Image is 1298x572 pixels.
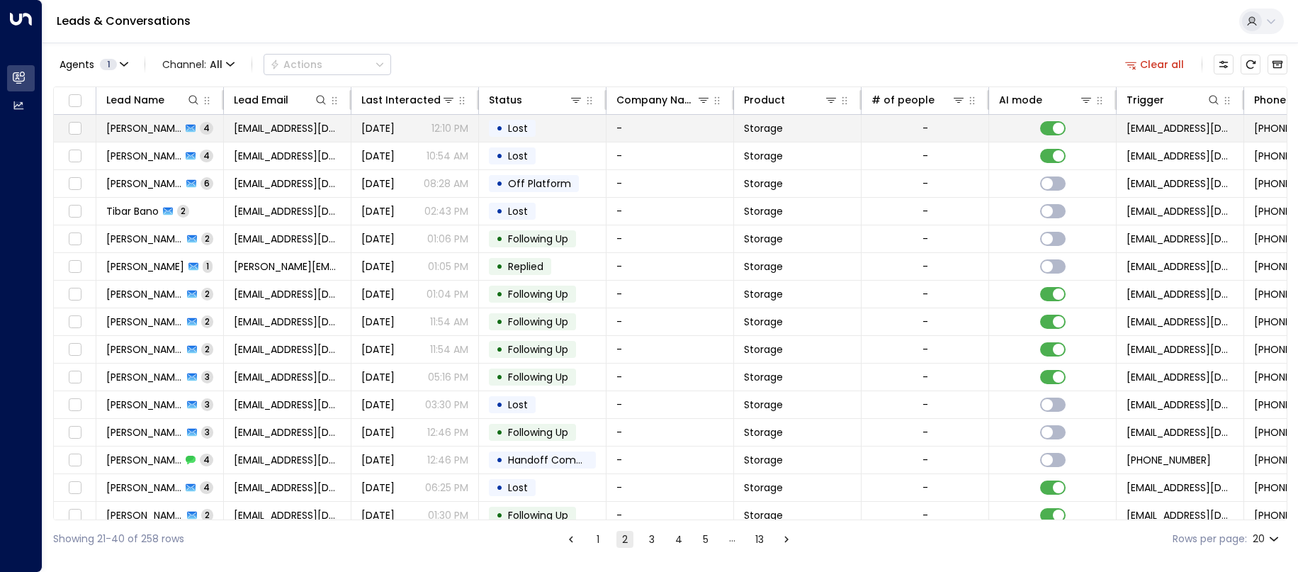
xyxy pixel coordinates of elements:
[744,232,783,246] span: Storage
[427,425,468,439] p: 12:46 PM
[431,121,468,135] p: 12:10 PM
[508,149,528,163] span: Lost
[606,336,734,363] td: -
[1127,508,1234,522] span: leads@space-station.co.uk
[508,232,568,246] span: Following Up
[496,227,503,251] div: •
[606,308,734,335] td: -
[496,365,503,389] div: •
[606,281,734,308] td: -
[428,370,468,384] p: 05:16 PM
[106,342,183,357] span: Jordan Wright
[496,144,503,168] div: •
[1214,55,1234,74] button: Customize
[106,508,183,522] span: Lee Hewitt
[496,199,503,223] div: •
[1127,398,1234,412] span: leads@space-station.co.uk
[428,259,468,274] p: 01:05 PM
[606,364,734,391] td: -
[606,115,734,142] td: -
[1127,204,1234,218] span: leads@space-station.co.uk
[66,92,84,110] span: Toggle select all
[66,396,84,414] span: Toggle select row
[606,253,734,280] td: -
[361,204,395,218] span: Aug 26, 2025
[106,204,159,218] span: Tibar Bano
[922,259,928,274] div: -
[361,121,395,135] span: Yesterday
[106,121,181,135] span: Naommi Shaw
[508,370,568,384] span: Following Up
[234,259,341,274] span: nigel@tuchdesign.com
[508,259,543,274] span: Replied
[489,91,522,108] div: Status
[1127,91,1164,108] div: Trigger
[999,91,1042,108] div: AI mode
[496,254,503,279] div: •
[361,425,395,439] span: Aug 25, 2025
[922,453,928,467] div: -
[66,507,84,525] span: Toggle select row
[616,531,633,548] button: page 2
[66,258,84,276] span: Toggle select row
[106,91,201,108] div: Lead Name
[508,287,568,301] span: Following Up
[66,313,84,331] span: Toggle select row
[496,310,503,334] div: •
[670,531,687,548] button: Go to page 4
[606,447,734,473] td: -
[1127,370,1234,384] span: leads@space-station.co.uk
[361,259,395,274] span: Aug 26, 2025
[744,91,838,108] div: Product
[496,172,503,196] div: •
[922,342,928,357] div: -
[427,149,468,163] p: 10:54 AM
[201,398,213,410] span: 3
[496,476,503,500] div: •
[425,398,468,412] p: 03:30 PM
[234,91,288,108] div: Lead Email
[922,315,928,329] div: -
[589,531,606,548] button: Go to page 1
[922,398,928,412] div: -
[361,481,395,495] span: Aug 24, 2025
[201,426,213,438] span: 3
[606,391,734,418] td: -
[496,282,503,306] div: •
[606,474,734,501] td: -
[270,58,322,71] div: Actions
[778,531,795,548] button: Go to next page
[157,55,240,74] span: Channel:
[200,122,213,134] span: 4
[1127,425,1234,439] span: leads@space-station.co.uk
[234,481,341,495] span: ws101086@gmail.com
[201,177,213,189] span: 6
[496,448,503,472] div: •
[66,286,84,303] span: Toggle select row
[999,91,1093,108] div: AI mode
[106,259,184,274] span: Nigel Tudman
[201,343,213,355] span: 2
[606,170,734,197] td: -
[361,508,395,522] span: Aug 24, 2025
[1127,342,1234,357] span: leads@space-station.co.uk
[234,121,341,135] span: leanneshaw55@gmail.com
[508,342,568,357] span: Following Up
[508,508,568,522] span: Following Up
[106,398,183,412] span: Razey Khan
[234,425,341,439] span: Nikkitamcgill1990@hotmail.com
[234,315,341,329] span: Paulvincent967@gmail.com
[922,481,928,495] div: -
[424,176,468,191] p: 08:28 AM
[1127,91,1221,108] div: Trigger
[1119,55,1190,74] button: Clear all
[1127,149,1234,163] span: leads@space-station.co.uk
[871,91,966,108] div: # of people
[508,315,568,329] span: Following Up
[508,204,528,218] span: Lost
[922,370,928,384] div: -
[234,204,341,218] span: stanville686@outlook.com
[66,230,84,248] span: Toggle select row
[616,91,711,108] div: Company Name
[724,531,741,548] div: …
